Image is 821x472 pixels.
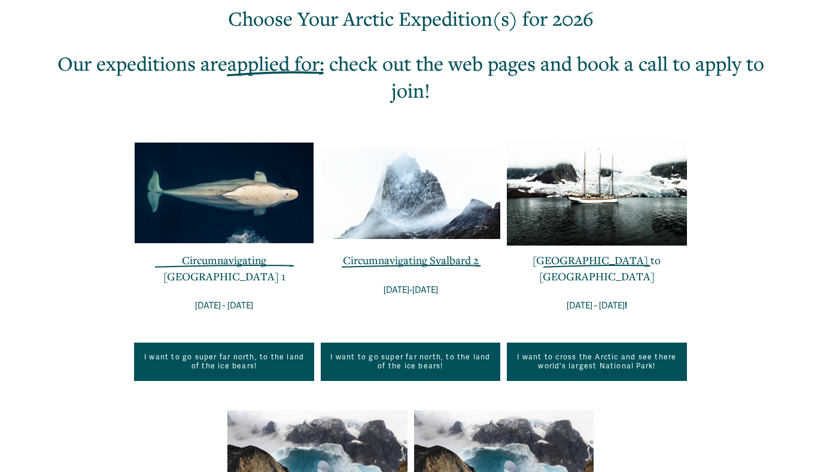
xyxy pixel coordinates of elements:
h2: Our expeditions are : check out the web pages and book a call to apply to join! [41,50,780,104]
p: [DATE] - [DATE] [134,298,314,314]
strong: ! [625,300,627,311]
p: [DATE] - [DATE] [507,298,686,314]
a: Circumnavigating [GEOGRAPHIC_DATA] 1 [163,253,285,283]
a: I want to cross the Arctic and see there world's largest National Park! [507,343,686,381]
a: I want to go super far north, to the land of the ice bears! [134,343,314,381]
a: Circumnavigating Svalbard 2 [343,253,479,267]
span: applied for [227,50,320,76]
a: [GEOGRAPHIC_DATA] to [GEOGRAPHIC_DATA] [533,253,661,283]
a: I want to go super far north, to the land of the ice bears! [321,343,500,381]
p: [DATE]-[DATE] [321,283,500,298]
h2: Choose Your Arctic Expedition(s) for 2026 [41,5,780,32]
